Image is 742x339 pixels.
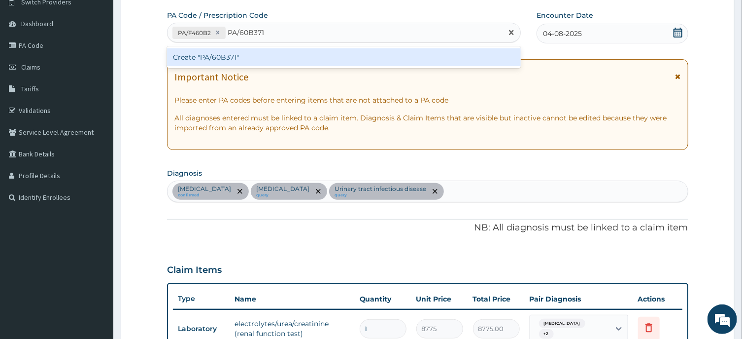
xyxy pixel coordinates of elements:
div: Minimize live chat window [162,5,185,29]
p: [MEDICAL_DATA] [256,185,309,193]
div: Create "PA/60B371" [167,48,521,66]
h3: Claim Items [167,265,222,276]
small: query [256,193,309,198]
p: NB: All diagnosis must be linked to a claim item [167,222,688,234]
p: Please enter PA codes before entering items that are not attached to a PA code [174,95,680,105]
th: Unit Price [411,289,468,309]
p: [MEDICAL_DATA] [178,185,231,193]
label: Encounter Date [537,10,593,20]
span: Claims [21,63,40,72]
span: remove selection option [431,187,439,196]
label: Diagnosis [167,168,202,178]
th: Quantity [355,289,411,309]
span: We're online! [57,105,136,204]
p: All diagnoses entered must be linked to a claim item. Diagnosis & Claim Items that are visible bu... [174,113,680,133]
th: Name [230,289,354,309]
img: d_794563401_company_1708531726252_794563401 [18,49,40,74]
small: confirmed [178,193,231,198]
span: 04-08-2025 [543,29,582,38]
span: remove selection option [314,187,323,196]
span: Dashboard [21,19,53,28]
span: + 2 [539,329,554,339]
div: Chat with us now [51,55,166,68]
textarea: Type your message and hit 'Enter' [5,230,188,265]
th: Total Price [468,289,525,309]
div: PA/F460B2 [175,27,212,38]
th: Pair Diagnosis [525,289,633,309]
th: Actions [633,289,682,309]
td: Laboratory [173,320,230,338]
small: query [335,193,426,198]
span: remove selection option [236,187,244,196]
span: [MEDICAL_DATA] [539,319,585,329]
th: Type [173,290,230,308]
span: Tariffs [21,84,39,93]
h1: Important Notice [174,72,248,82]
p: Urinary tract infectious disease [335,185,426,193]
label: PA Code / Prescription Code [167,10,268,20]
